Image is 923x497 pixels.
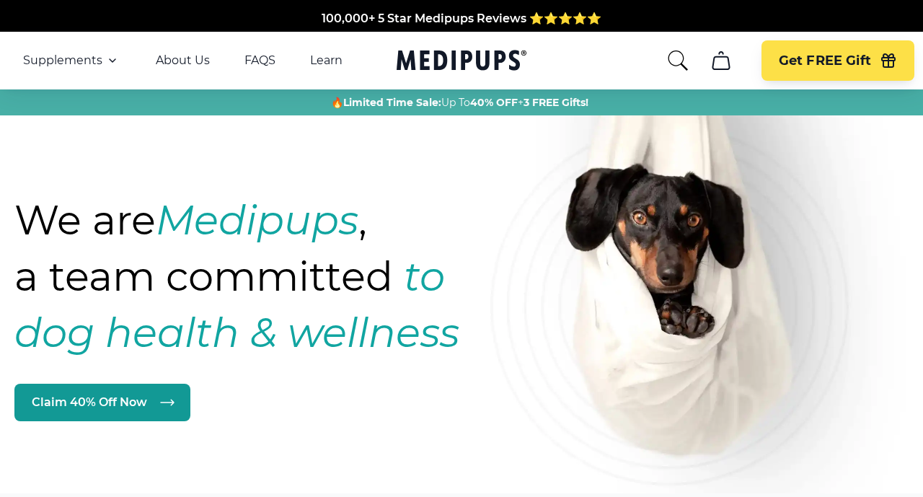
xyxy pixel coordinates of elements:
[14,384,190,421] a: Claim 40% Off Now
[779,53,871,69] span: Get FREE Gift
[761,40,914,81] button: Get FREE Gift
[322,12,601,25] span: 100,000+ 5 Star Medipups Reviews ⭐️⭐️⭐️⭐️⭐️
[23,53,102,68] span: Supplements
[397,47,526,76] a: Medipups
[666,49,689,72] button: search
[14,192,542,361] h1: We are , a team committed
[310,53,343,68] a: Learn
[331,95,588,110] span: 🔥 Up To +
[704,43,738,78] button: cart
[244,53,275,68] a: FAQS
[156,195,358,245] strong: Medipups
[156,53,210,68] a: About Us
[222,29,702,43] span: Made In The [GEOGRAPHIC_DATA] from domestic & globally sourced ingredients
[23,52,121,69] button: Supplements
